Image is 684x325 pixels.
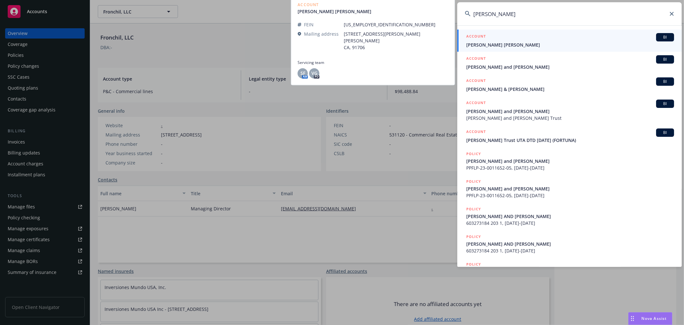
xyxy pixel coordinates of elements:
[457,52,682,74] a: ACCOUNTBI[PERSON_NAME] and [PERSON_NAME]
[628,312,672,325] button: Nova Assist
[457,30,682,52] a: ACCOUNTBI[PERSON_NAME] [PERSON_NAME]
[642,316,667,321] span: Nova Assist
[457,202,682,230] a: POLICY[PERSON_NAME] AND [PERSON_NAME]603273184 203 1, [DATE]-[DATE]
[466,247,674,254] span: 603273184 203 1, [DATE]-[DATE]
[466,115,674,121] span: [PERSON_NAME] and [PERSON_NAME] Trust
[466,192,674,199] span: PPFLP-23-0011652-05, [DATE]-[DATE]
[466,206,481,212] h5: POLICY
[466,185,674,192] span: [PERSON_NAME] and [PERSON_NAME]
[457,74,682,96] a: ACCOUNTBI[PERSON_NAME] & [PERSON_NAME]
[659,130,671,136] span: BI
[466,261,481,268] h5: POLICY
[466,158,674,164] span: [PERSON_NAME] and [PERSON_NAME]
[457,147,682,175] a: POLICY[PERSON_NAME] and [PERSON_NAME]PPFLP-23-0011652-05, [DATE]-[DATE]
[466,77,486,85] h5: ACCOUNT
[466,178,481,185] h5: POLICY
[466,137,674,144] span: [PERSON_NAME] Trust UTA DTD [DATE] (FORTUNA)
[457,258,682,285] a: POLICY
[466,33,486,41] h5: ACCOUNT
[466,164,674,171] span: PPFLP-23-0011652-05, [DATE]-[DATE]
[659,34,671,40] span: BI
[659,79,671,84] span: BI
[466,108,674,115] span: [PERSON_NAME] and [PERSON_NAME]
[629,312,637,325] div: Drag to move
[466,233,481,240] h5: POLICY
[457,125,682,147] a: ACCOUNTBI[PERSON_NAME] Trust UTA DTD [DATE] (FORTUNA)
[466,55,486,63] h5: ACCOUNT
[466,100,486,107] h5: ACCOUNT
[466,220,674,226] span: 603273184 203 1, [DATE]-[DATE]
[466,151,481,157] h5: POLICY
[457,96,682,125] a: ACCOUNTBI[PERSON_NAME] and [PERSON_NAME][PERSON_NAME] and [PERSON_NAME] Trust
[457,2,682,25] input: Search...
[659,57,671,62] span: BI
[466,213,674,220] span: [PERSON_NAME] AND [PERSON_NAME]
[466,41,674,48] span: [PERSON_NAME] [PERSON_NAME]
[457,175,682,202] a: POLICY[PERSON_NAME] and [PERSON_NAME]PPFLP-23-0011652-05, [DATE]-[DATE]
[659,101,671,107] span: BI
[466,86,674,92] span: [PERSON_NAME] & [PERSON_NAME]
[457,230,682,258] a: POLICY[PERSON_NAME] AND [PERSON_NAME]603273184 203 1, [DATE]-[DATE]
[466,241,674,247] span: [PERSON_NAME] AND [PERSON_NAME]
[466,64,674,70] span: [PERSON_NAME] and [PERSON_NAME]
[466,128,486,136] h5: ACCOUNT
